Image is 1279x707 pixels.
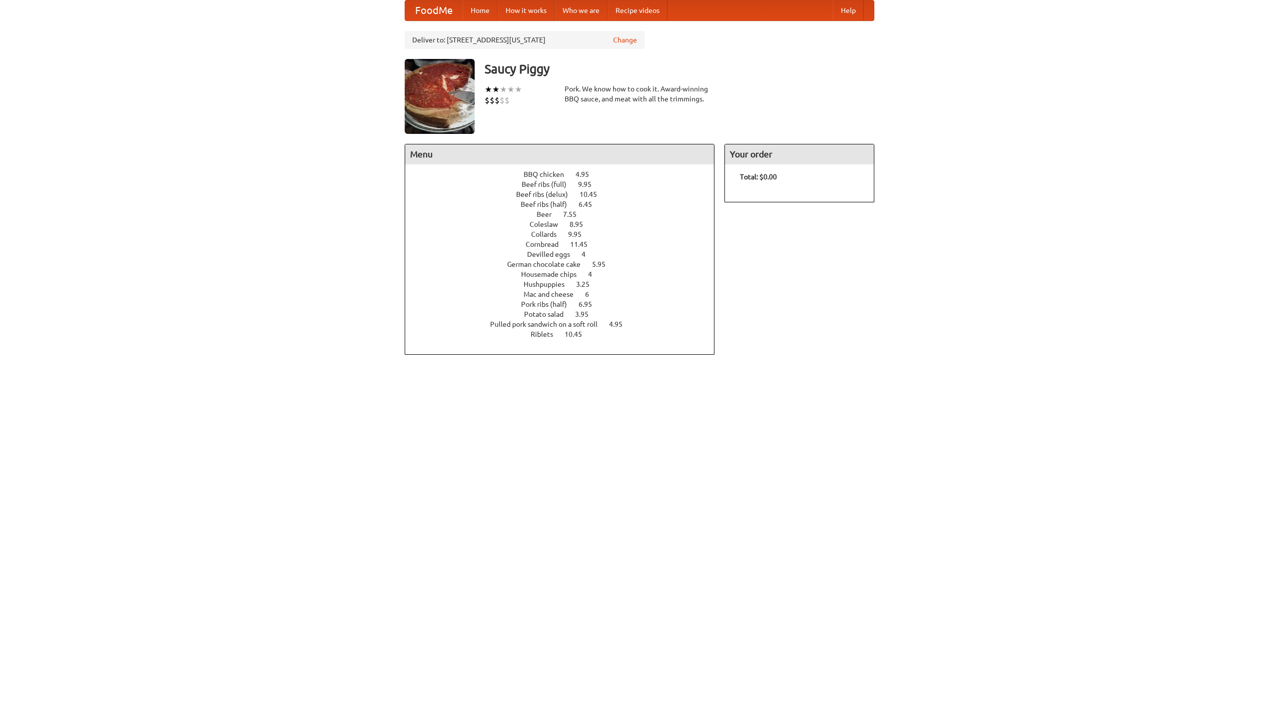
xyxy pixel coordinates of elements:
span: Hushpuppies [524,280,575,288]
a: Help [833,0,864,20]
span: Housemade chips [521,270,587,278]
span: BBQ chicken [524,170,574,178]
span: 3.95 [575,310,599,318]
a: German chocolate cake 5.95 [507,260,624,268]
span: 6 [585,290,599,298]
span: Pulled pork sandwich on a soft roll [490,320,608,328]
span: Mac and cheese [524,290,584,298]
a: How it works [498,0,555,20]
span: Potato salad [524,310,574,318]
h4: Menu [405,144,714,164]
span: Pork ribs (half) [521,300,577,308]
a: Recipe videos [608,0,667,20]
li: ★ [492,84,500,95]
h3: Saucy Piggy [485,59,874,79]
span: 4.95 [576,170,599,178]
span: 10.45 [565,330,592,338]
a: Beef ribs (delux) 10.45 [516,190,616,198]
a: Collards 9.95 [531,230,600,238]
a: FoodMe [405,0,463,20]
span: 4 [582,250,596,258]
a: Riblets 10.45 [531,330,601,338]
span: 9.95 [568,230,592,238]
span: Riblets [531,330,563,338]
li: $ [505,95,510,106]
span: 7.55 [563,210,587,218]
span: 6.45 [579,200,602,208]
li: $ [485,95,490,106]
span: German chocolate cake [507,260,591,268]
a: Beef ribs (half) 6.45 [521,200,611,208]
span: Collards [531,230,567,238]
div: Pork. We know how to cook it. Award-winning BBQ sauce, and meat with all the trimmings. [565,84,714,104]
span: 4 [588,270,602,278]
span: 10.45 [580,190,607,198]
a: Pork ribs (half) 6.95 [521,300,611,308]
span: Beef ribs (delux) [516,190,578,198]
span: Beef ribs (full) [522,180,577,188]
a: Beer 7.55 [537,210,595,218]
a: Housemade chips 4 [521,270,611,278]
span: Devilled eggs [527,250,580,258]
a: Devilled eggs 4 [527,250,604,258]
a: Coleslaw 8.95 [530,220,602,228]
span: 6.95 [579,300,602,308]
span: Beer [537,210,562,218]
a: BBQ chicken 4.95 [524,170,608,178]
span: 9.95 [578,180,602,188]
span: 8.95 [570,220,593,228]
li: ★ [500,84,507,95]
a: Beef ribs (full) 9.95 [522,180,610,188]
div: Deliver to: [STREET_ADDRESS][US_STATE] [405,31,644,49]
span: 11.45 [570,240,598,248]
span: Coleslaw [530,220,568,228]
span: 3.25 [576,280,600,288]
li: $ [495,95,500,106]
li: ★ [515,84,522,95]
a: Hushpuppies 3.25 [524,280,608,288]
b: Total: $0.00 [740,173,777,181]
a: Cornbread 11.45 [526,240,606,248]
span: 5.95 [592,260,616,268]
h4: Your order [725,144,874,164]
a: Potato salad 3.95 [524,310,607,318]
li: $ [500,95,505,106]
a: Pulled pork sandwich on a soft roll 4.95 [490,320,641,328]
a: Mac and cheese 6 [524,290,608,298]
span: Beef ribs (half) [521,200,577,208]
a: Home [463,0,498,20]
span: 4.95 [609,320,633,328]
a: Who we are [555,0,608,20]
a: Change [613,35,637,45]
li: ★ [485,84,492,95]
img: angular.jpg [405,59,475,134]
li: ★ [507,84,515,95]
span: Cornbread [526,240,569,248]
li: $ [490,95,495,106]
